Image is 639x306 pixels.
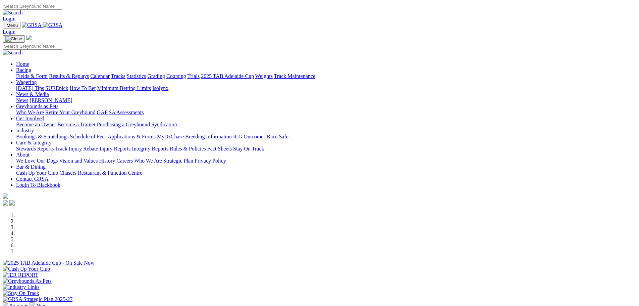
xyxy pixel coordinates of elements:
a: Vision and Values [59,158,98,164]
a: [DATE] Tips [16,85,44,91]
a: Integrity Reports [132,146,168,151]
a: Strategic Plan [163,158,193,164]
a: Results & Replays [49,73,89,79]
a: GAP SA Assessments [97,110,144,115]
img: IER REPORT [3,272,38,278]
a: Wagering [16,79,37,85]
a: We Love Our Dogs [16,158,58,164]
img: logo-grsa-white.png [26,35,32,40]
a: Race Safe [267,134,288,139]
a: Become an Owner [16,122,56,127]
a: Calendar [90,73,110,79]
a: SUREpick [45,85,68,91]
a: Minimum Betting Limits [97,85,151,91]
a: Bookings & Scratchings [16,134,68,139]
input: Search [3,43,62,50]
img: Cash Up Your Club [3,266,50,272]
div: Greyhounds as Pets [16,110,636,116]
img: Search [3,10,23,16]
img: Industry Links [3,284,40,290]
a: Fields & Form [16,73,48,79]
a: Who We Are [134,158,162,164]
a: Statistics [127,73,146,79]
a: Bar & Dining [16,164,46,170]
input: Search [3,3,62,10]
img: Close [5,36,22,42]
span: Menu [7,23,18,28]
img: GRSA Strategic Plan 2025-27 [3,296,72,302]
a: Greyhounds as Pets [16,103,58,109]
a: Privacy Policy [195,158,226,164]
a: Become a Trainer [57,122,96,127]
img: GRSA [43,22,63,28]
div: Care & Integrity [16,146,636,152]
a: Grading [148,73,165,79]
div: Industry [16,134,636,140]
a: 2025 TAB Adelaide Cup [201,73,254,79]
a: Cash Up Your Club [16,170,58,176]
a: Contact GRSA [16,176,48,182]
a: [PERSON_NAME] [30,97,72,103]
a: Coursing [166,73,186,79]
a: Login [3,29,15,35]
a: Purchasing a Greyhound [97,122,150,127]
a: Login To Blackbook [16,182,60,188]
div: About [16,158,636,164]
img: twitter.svg [9,200,15,206]
button: Toggle navigation [3,22,20,29]
img: 2025 TAB Adelaide Cup - On Sale Now [3,260,95,266]
a: Who We Are [16,110,44,115]
a: Login [3,16,15,21]
a: Home [16,61,29,67]
a: MyOzChase [157,134,184,139]
a: ICG Outcomes [233,134,265,139]
a: Care & Integrity [16,140,52,145]
a: Injury Reports [99,146,130,151]
a: Track Injury Rebate [55,146,98,151]
a: Rules & Policies [170,146,206,151]
a: Stay On Track [233,146,264,151]
img: logo-grsa-white.png [3,193,8,199]
a: Applications & Forms [108,134,156,139]
a: Industry [16,128,34,133]
a: Track Maintenance [274,73,315,79]
img: Greyhounds As Pets [3,278,52,284]
a: Trials [187,73,200,79]
img: Search [3,50,23,56]
a: Tracks [111,73,125,79]
div: Bar & Dining [16,170,636,176]
a: How To Bet [70,85,96,91]
a: About [16,152,30,158]
img: GRSA [22,22,42,28]
a: Racing [16,67,31,73]
a: Syndication [151,122,177,127]
img: Stay On Track [3,290,39,296]
button: Toggle navigation [3,35,25,43]
img: facebook.svg [3,200,8,206]
div: Wagering [16,85,636,91]
a: Breeding Information [185,134,232,139]
a: Schedule of Fees [70,134,106,139]
div: News & Media [16,97,636,103]
a: Fact Sheets [207,146,232,151]
a: News [16,97,28,103]
a: Retire Your Greyhound [45,110,96,115]
a: Chasers Restaurant & Function Centre [59,170,142,176]
a: Stewards Reports [16,146,54,151]
a: Get Involved [16,116,44,121]
a: News & Media [16,91,49,97]
a: Weights [255,73,273,79]
a: History [99,158,115,164]
a: Isolynx [152,85,168,91]
div: Racing [16,73,636,79]
a: Careers [116,158,133,164]
div: Get Involved [16,122,636,128]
